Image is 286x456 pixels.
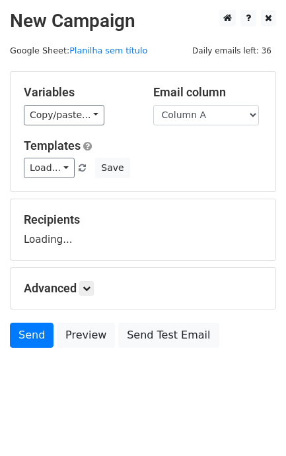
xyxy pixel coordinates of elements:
h5: Advanced [24,281,262,296]
h5: Variables [24,85,133,100]
a: Copy/paste... [24,105,104,125]
small: Google Sheet: [10,46,147,55]
h5: Recipients [24,212,262,227]
a: Send [10,323,54,348]
h2: New Campaign [10,10,276,32]
span: Daily emails left: 36 [188,44,276,58]
a: Load... [24,158,75,178]
a: Planilha sem título [69,46,147,55]
h5: Email column [153,85,263,100]
button: Save [95,158,129,178]
a: Daily emails left: 36 [188,46,276,55]
a: Templates [24,139,81,152]
a: Preview [57,323,115,348]
a: Send Test Email [118,323,219,348]
div: Loading... [24,212,262,247]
